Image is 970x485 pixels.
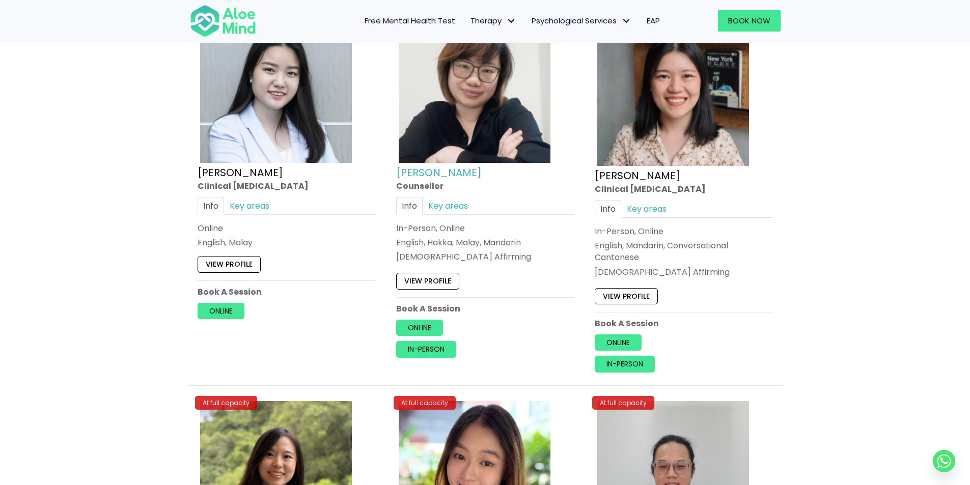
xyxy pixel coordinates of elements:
p: Book A Session [595,318,773,329]
a: In-person [396,341,456,357]
nav: Menu [269,10,668,32]
p: English, Malay [198,237,376,248]
div: Counsellor [396,180,574,191]
a: Free Mental Health Test [357,10,463,32]
a: Info [198,196,224,214]
a: [PERSON_NAME] [396,165,482,179]
div: In-Person, Online [396,222,574,234]
span: Psychological Services [532,15,631,26]
p: Book A Session [198,286,376,297]
a: Key areas [621,199,672,217]
p: English, Mandarin, Conversational Cantonese [595,240,773,263]
img: Chen-Wen-profile-photo [597,11,749,166]
a: [PERSON_NAME] [595,168,680,182]
div: Clinical [MEDICAL_DATA] [595,183,773,194]
span: EAP [647,15,660,26]
a: Key areas [423,196,474,214]
div: At full capacity [195,396,257,410]
a: Online [595,334,642,351]
a: Psychological ServicesPsychological Services: submenu [524,10,639,32]
div: At full capacity [592,396,654,410]
a: Info [396,196,423,214]
a: TherapyTherapy: submenu [463,10,524,32]
span: Therapy: submenu [504,14,519,28]
a: EAP [639,10,668,32]
img: Yvonne crop Aloe Mind [399,11,550,163]
div: [DEMOGRAPHIC_DATA] Affirming [396,251,574,263]
p: Book A Session [396,302,574,314]
a: Key areas [224,196,275,214]
div: Clinical [MEDICAL_DATA] [198,180,376,191]
span: Psychological Services: submenu [619,14,634,28]
a: Whatsapp [933,450,955,472]
a: [PERSON_NAME] [198,165,283,179]
p: English, Hakka, Malay, Mandarin [396,237,574,248]
a: Book Now [718,10,781,32]
a: View profile [396,273,459,289]
img: Aloe mind Logo [190,4,256,38]
span: Book Now [728,15,770,26]
img: Yen Li Clinical Psychologist [200,11,352,163]
div: Online [198,222,376,234]
span: Free Mental Health Test [365,15,455,26]
div: [DEMOGRAPHIC_DATA] Affirming [595,266,773,277]
a: View profile [198,256,261,272]
a: In-person [595,356,655,372]
a: Online [198,302,244,319]
div: At full capacity [394,396,456,410]
div: In-Person, Online [595,225,773,237]
a: Online [396,320,443,336]
span: Therapy [470,15,516,26]
a: View profile [595,288,658,304]
a: Info [595,199,621,217]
